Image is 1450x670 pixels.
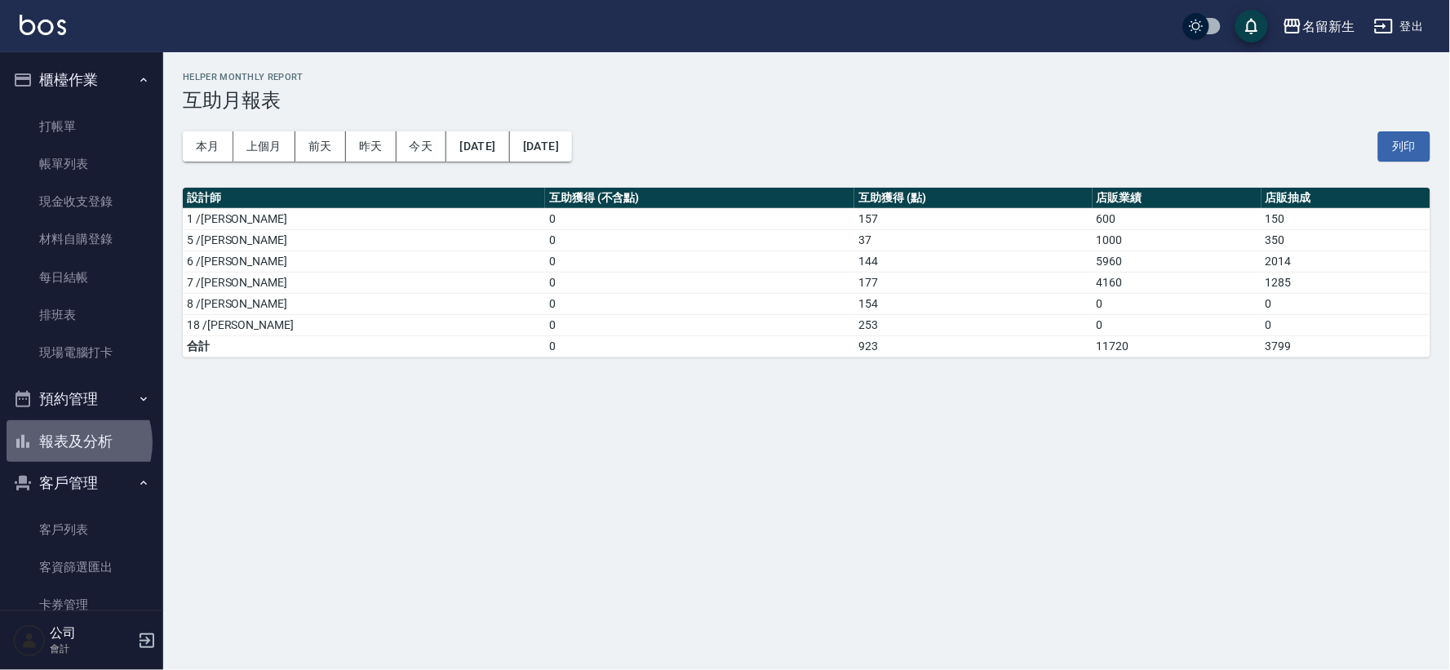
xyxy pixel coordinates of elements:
[233,131,295,162] button: 上個月
[545,272,854,293] td: 0
[854,251,1092,272] td: 144
[1093,272,1262,293] td: 4160
[183,335,545,357] td: 合計
[446,131,509,162] button: [DATE]
[50,625,133,641] h5: 公司
[1262,314,1430,335] td: 0
[545,335,854,357] td: 0
[545,208,854,229] td: 0
[346,131,397,162] button: 昨天
[7,511,157,548] a: 客戶列表
[1262,229,1430,251] td: 350
[1302,16,1355,37] div: 名留新生
[1093,314,1262,335] td: 0
[854,272,1092,293] td: 177
[1262,251,1430,272] td: 2014
[545,229,854,251] td: 0
[295,131,346,162] button: 前天
[1262,208,1430,229] td: 150
[545,293,854,314] td: 0
[7,259,157,296] a: 每日結帳
[854,208,1092,229] td: 157
[7,108,157,145] a: 打帳單
[183,208,545,229] td: 1 /[PERSON_NAME]
[20,15,66,35] img: Logo
[183,89,1430,112] h3: 互助月報表
[1262,293,1430,314] td: 0
[7,586,157,623] a: 卡券管理
[50,641,133,656] p: 會計
[854,229,1092,251] td: 37
[1276,10,1361,43] button: 名留新生
[854,293,1092,314] td: 154
[7,462,157,504] button: 客戶管理
[7,334,157,371] a: 現場電腦打卡
[510,131,572,162] button: [DATE]
[183,293,545,314] td: 8 /[PERSON_NAME]
[183,72,1430,82] h2: Helper Monthly Report
[7,420,157,463] button: 報表及分析
[397,131,447,162] button: 今天
[7,183,157,220] a: 現金收支登錄
[7,220,157,258] a: 材料自購登錄
[854,188,1092,209] th: 互助獲得 (點)
[183,229,545,251] td: 5 /[PERSON_NAME]
[545,188,854,209] th: 互助獲得 (不含點)
[183,251,545,272] td: 6 /[PERSON_NAME]
[1093,293,1262,314] td: 0
[7,378,157,420] button: 預約管理
[7,145,157,183] a: 帳單列表
[1378,131,1430,162] button: 列印
[183,188,545,209] th: 設計師
[183,272,545,293] td: 7 /[PERSON_NAME]
[545,314,854,335] td: 0
[183,314,545,335] td: 18 /[PERSON_NAME]
[7,296,157,334] a: 排班表
[545,251,854,272] td: 0
[1262,188,1430,209] th: 店販抽成
[1093,335,1262,357] td: 11720
[7,59,157,101] button: 櫃檯作業
[1093,229,1262,251] td: 1000
[13,624,46,657] img: Person
[1093,208,1262,229] td: 600
[854,335,1092,357] td: 923
[1262,272,1430,293] td: 1285
[183,131,233,162] button: 本月
[1093,251,1262,272] td: 5960
[1235,10,1268,42] button: save
[1368,11,1430,42] button: 登出
[183,188,1430,357] table: a dense table
[1262,335,1430,357] td: 3799
[1093,188,1262,209] th: 店販業績
[854,314,1092,335] td: 253
[7,548,157,586] a: 客資篩選匯出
